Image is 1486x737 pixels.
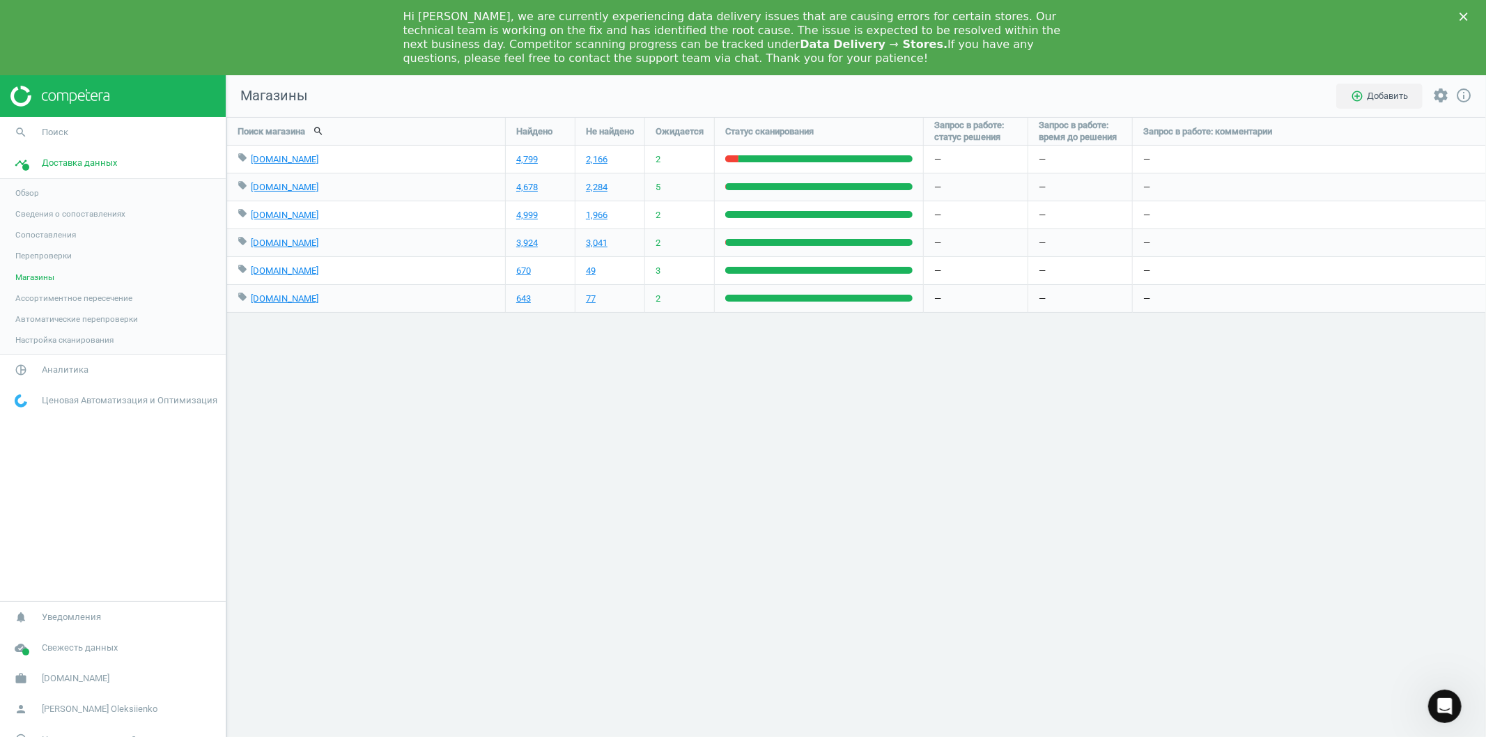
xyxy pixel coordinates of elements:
[238,236,247,246] i: local_offer
[656,125,704,138] span: Ожидается
[8,604,34,630] i: notifications
[10,86,109,107] img: ajHJNr6hYgQAAAAASUVORK5CYII=
[516,209,538,222] a: 4,999
[42,672,109,685] span: [DOMAIN_NAME]
[1432,87,1449,104] i: settings
[251,182,318,192] a: [DOMAIN_NAME]
[15,293,132,304] span: Ассортиментное пересечение
[516,265,531,277] a: 670
[1133,146,1486,173] div: —
[516,237,538,249] a: 3,924
[251,154,318,164] a: [DOMAIN_NAME]
[15,272,54,283] span: Магазины
[656,209,660,222] span: 2
[15,334,114,346] span: Настройка сканирования
[1455,87,1472,105] a: info_outline
[8,635,34,661] i: cloud_done
[1336,84,1423,109] button: add_circle_outlineДобавить
[725,125,814,138] span: Статус сканирования
[586,153,607,166] a: 2,166
[586,293,596,305] a: 77
[42,703,157,715] span: [PERSON_NAME] Oleksiienko
[924,229,1028,256] div: —
[924,285,1028,312] div: —
[305,119,332,143] button: search
[1133,257,1486,284] div: —
[8,665,34,692] i: work
[8,696,34,722] i: person
[516,181,538,194] a: 4,678
[656,181,660,194] span: 5
[238,292,247,302] i: local_offer
[15,208,125,219] span: Сведения о сопоставлениях
[42,157,117,169] span: Доставка данных
[924,201,1028,228] div: —
[251,265,318,276] a: [DOMAIN_NAME]
[42,642,118,654] span: Свежесть данных
[586,125,634,138] span: Не найдено
[516,293,531,305] a: 643
[1039,119,1122,144] span: Запрос в работе: время до решения
[800,38,947,51] b: Data Delivery ⇾ Stores.
[924,173,1028,201] div: —
[403,10,1061,65] div: Hi [PERSON_NAME], we are currently experiencing data delivery issues that are causing errors for ...
[656,293,660,305] span: 2
[1460,13,1473,21] div: Закрити
[924,257,1028,284] div: —
[42,394,217,407] span: Ценовая Автоматизация и Оптимизация
[15,394,27,408] img: wGWNvw8QSZomAAAAABJRU5ErkJggg==
[238,153,247,162] i: local_offer
[656,153,660,166] span: 2
[586,181,607,194] a: 2,284
[1039,293,1046,305] span: —
[15,229,76,240] span: Сопоставления
[8,150,34,176] i: timeline
[42,126,68,139] span: Поиск
[516,153,538,166] a: 4,799
[586,265,596,277] a: 49
[42,611,101,623] span: Уведомления
[8,357,34,383] i: pie_chart_outlined
[934,119,1017,144] span: Запрос в работе: статус решения
[1039,209,1046,222] span: —
[15,250,72,261] span: Перепроверки
[586,209,607,222] a: 1,966
[1428,690,1462,723] iframe: Intercom live chat
[1039,237,1046,249] span: —
[15,313,138,325] span: Автоматические перепроверки
[251,238,318,248] a: [DOMAIN_NAME]
[656,265,660,277] span: 3
[42,364,88,376] span: Аналитика
[1039,153,1046,166] span: —
[8,119,34,146] i: search
[238,208,247,218] i: local_offer
[1351,90,1363,102] i: add_circle_outline
[15,187,39,199] span: Обзор
[1133,229,1486,256] div: —
[1133,285,1486,312] div: —
[251,293,318,304] a: [DOMAIN_NAME]
[1455,87,1472,104] i: info_outline
[226,86,308,106] span: Магазины
[1426,81,1455,111] button: settings
[1039,181,1046,194] span: —
[1133,173,1486,201] div: —
[656,237,660,249] span: 2
[227,118,505,145] div: Поиск магазина
[238,264,247,274] i: local_offer
[251,210,318,220] a: [DOMAIN_NAME]
[516,125,552,138] span: Найдено
[586,237,607,249] a: 3,041
[238,180,247,190] i: local_offer
[1133,201,1486,228] div: —
[924,146,1028,173] div: —
[1039,265,1046,277] span: —
[1143,125,1272,138] span: Запрос в работе: комментарии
